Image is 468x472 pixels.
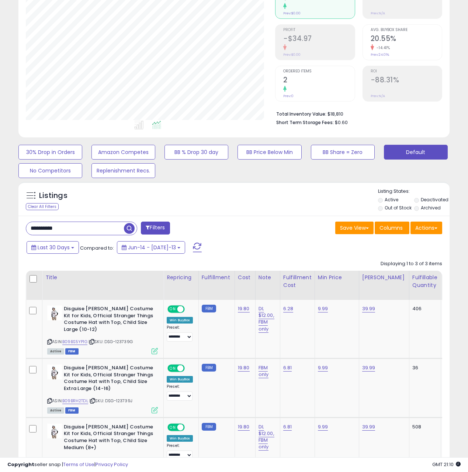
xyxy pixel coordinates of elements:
[238,423,250,431] a: 19.80
[276,109,437,118] li: $18,810
[184,424,195,431] span: OFF
[47,365,158,413] div: ASIN:
[362,274,406,281] div: [PERSON_NAME]
[283,364,292,372] a: 6.81
[47,348,64,355] span: All listings currently available for purchase on Amazon
[63,461,94,468] a: Terms of Use
[39,191,67,201] h5: Listings
[362,423,375,431] a: 39.99
[128,244,176,251] span: Jun-14 - [DATE]-13
[47,305,62,320] img: 41nUUUsAJaL._SL40_.jpg
[89,339,133,345] span: | SKU: DSG-123739G
[164,145,228,160] button: BB % Drop 30 day
[18,163,82,178] button: No Competitors
[141,222,170,235] button: Filters
[375,222,409,234] button: Columns
[167,274,195,281] div: Repricing
[27,241,79,254] button: Last 30 Days
[379,224,403,232] span: Columns
[202,423,216,431] small: FBM
[117,241,185,254] button: Jun-14 - [DATE]-13
[318,305,328,312] a: 9.99
[259,423,274,451] a: DI; $12.00, FBM only
[371,76,442,86] h2: -88.31%
[167,384,193,401] div: Preset:
[384,145,448,160] button: Default
[202,305,216,312] small: FBM
[167,325,193,342] div: Preset:
[276,119,334,126] b: Short Term Storage Fees:
[318,423,328,431] a: 9.99
[7,461,128,468] div: seller snap | |
[276,111,326,117] b: Total Inventory Value:
[167,435,193,442] div: Win BuyBox
[91,163,155,178] button: Replenishment Recs.
[412,274,438,289] div: Fulfillable Quantity
[335,119,348,126] span: $0.60
[7,461,34,468] strong: Copyright
[378,188,450,195] p: Listing States:
[167,317,193,324] div: Win BuyBox
[47,305,158,353] div: ASIN:
[80,244,114,252] span: Compared to:
[412,424,435,430] div: 508
[374,45,390,51] small: -14.41%
[283,34,354,44] h2: -$34.97
[26,203,59,210] div: Clear All Filters
[167,376,193,383] div: Win BuyBox
[371,52,389,57] small: Prev: 24.01%
[421,196,448,203] label: Deactivated
[283,69,354,73] span: Ordered Items
[65,407,79,414] span: FBM
[89,398,132,404] span: | SKU: DSG-123739J
[259,364,269,378] a: FBM only
[362,305,375,312] a: 39.99
[96,461,128,468] a: Privacy Policy
[283,274,312,289] div: Fulfillment Cost
[318,364,328,372] a: 9.99
[47,365,62,379] img: 41nUUUsAJaL._SL40_.jpg
[410,222,442,234] button: Actions
[311,145,375,160] button: BB Share = Zero
[64,365,153,394] b: Disguise [PERSON_NAME] Costume Kit for Kids, Official Stranger Things Costume Hat with Top, Child...
[45,274,160,281] div: Title
[283,11,301,16] small: Prev: $0.00
[167,443,193,460] div: Preset:
[64,424,153,453] b: Disguise [PERSON_NAME] Costume Kit for Kids, Official Stranger Things Costume Hat with Top, Child...
[283,52,301,57] small: Prev: $0.00
[259,305,274,333] a: DI; $12.00, FBM only
[283,94,294,98] small: Prev: 0
[283,76,354,86] h2: 2
[38,244,70,251] span: Last 30 Days
[184,306,195,312] span: OFF
[381,260,442,267] div: Displaying 1 to 3 of 3 items
[168,424,177,431] span: ON
[432,461,461,468] span: 2025-08-13 21:10 GMT
[168,306,177,312] span: ON
[371,11,385,16] small: Prev: N/A
[362,364,375,372] a: 39.99
[168,365,177,372] span: ON
[62,339,87,345] a: B09BS5YP1G
[371,94,385,98] small: Prev: N/A
[283,423,292,431] a: 6.81
[283,305,294,312] a: 6.28
[335,222,374,234] button: Save View
[385,196,398,203] label: Active
[371,34,442,44] h2: 20.55%
[91,145,155,160] button: Amazon Competes
[421,205,441,211] label: Archived
[62,398,88,404] a: B09BRH2TDL
[238,145,301,160] button: BB Price Below Min
[371,28,442,32] span: Avg. Buybox Share
[238,364,250,372] a: 19.80
[65,348,79,355] span: FBM
[385,205,412,211] label: Out of Stock
[47,407,64,414] span: All listings currently available for purchase on Amazon
[202,364,216,372] small: FBM
[202,274,232,281] div: Fulfillment
[412,365,435,371] div: 36
[412,305,435,312] div: 406
[18,145,82,160] button: 30% Drop in Orders
[184,365,195,372] span: OFF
